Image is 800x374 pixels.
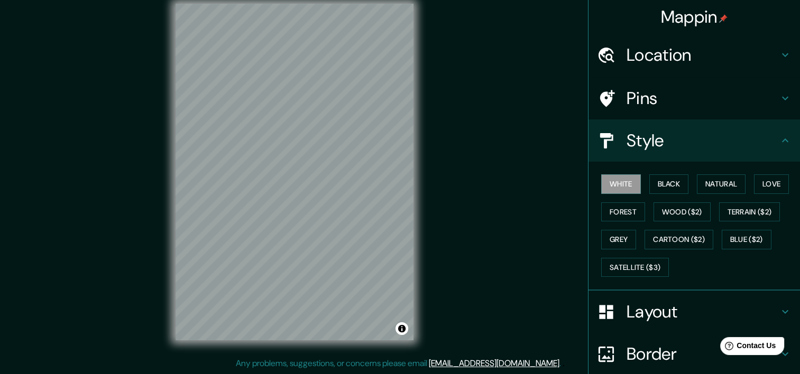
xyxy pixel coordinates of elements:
button: Terrain ($2) [719,202,780,222]
div: Location [588,34,800,76]
div: Style [588,119,800,162]
canvas: Map [176,4,413,340]
button: Satellite ($3) [601,258,669,277]
button: Forest [601,202,645,222]
button: Cartoon ($2) [645,230,713,249]
h4: Border [627,343,779,364]
button: Toggle attribution [396,322,408,335]
button: Natural [697,174,746,194]
h4: Pins [627,88,779,109]
p: Any problems, suggestions, or concerns please email . [236,357,561,370]
button: Grey [601,230,636,249]
div: . [561,357,563,370]
button: Love [754,174,789,194]
div: . [563,357,565,370]
h4: Style [627,130,779,151]
img: pin-icon.png [719,14,728,23]
div: Pins [588,77,800,119]
a: [EMAIL_ADDRESS][DOMAIN_NAME] [429,358,559,369]
iframe: Help widget launcher [706,333,788,362]
h4: Mappin [661,6,728,27]
div: Layout [588,291,800,333]
button: Wood ($2) [654,202,711,222]
button: Blue ($2) [722,230,771,249]
button: Black [649,174,689,194]
button: White [601,174,641,194]
h4: Location [627,44,779,66]
h4: Layout [627,301,779,322]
